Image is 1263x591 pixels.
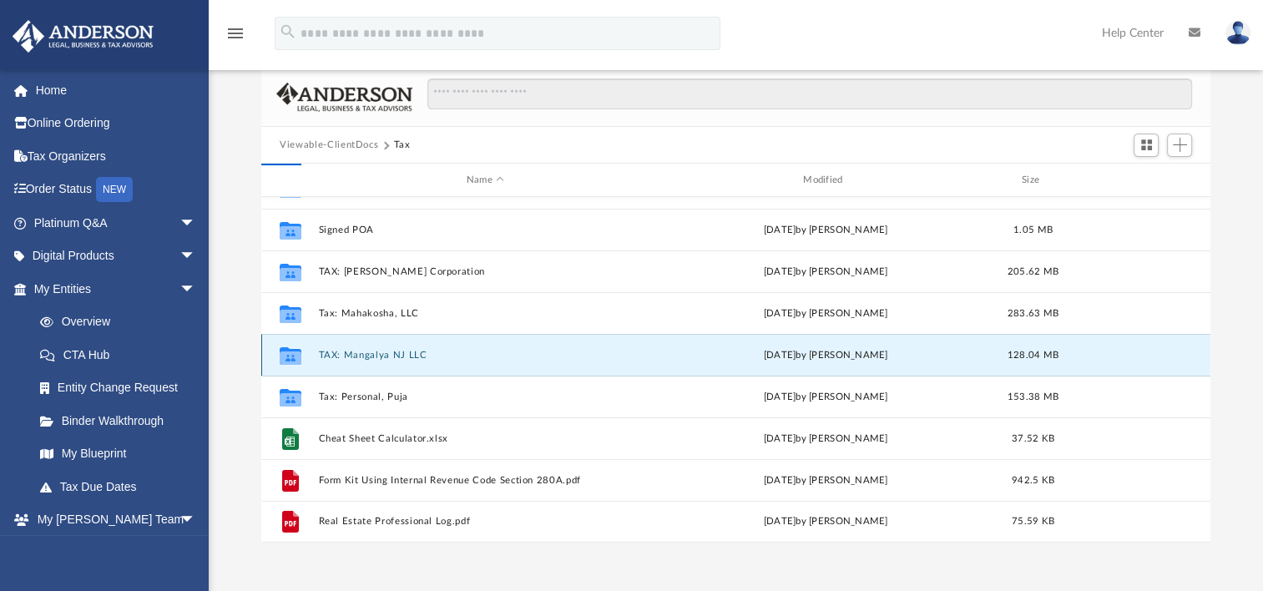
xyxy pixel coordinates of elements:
button: TAX: Mangalya NJ LLC [319,350,652,361]
button: Tax: Mahakosha, LLC [319,308,652,319]
button: Signed POA [319,225,652,235]
a: Home [12,73,221,107]
a: My Blueprint [23,437,213,471]
span: arrow_drop_down [179,206,213,240]
a: Binder Walkthrough [23,404,221,437]
div: Modified [659,173,993,188]
a: Overview [23,306,221,339]
button: Tax [394,138,411,153]
div: grid [261,197,1210,543]
i: menu [225,23,245,43]
button: TAX: [PERSON_NAME] Corporation [319,266,652,277]
div: [DATE] by [PERSON_NAME] [659,348,993,363]
div: id [269,173,311,188]
span: arrow_drop_down [179,240,213,274]
div: id [1074,173,1190,188]
i: search [279,23,297,41]
button: Switch to Grid View [1134,134,1159,157]
input: Search files and folders [427,78,1192,110]
a: menu [225,32,245,43]
a: Tax Organizers [12,139,221,173]
a: My [PERSON_NAME] Teamarrow_drop_down [12,503,213,537]
span: 153.38 MB [1008,392,1058,402]
button: Real Estate Professional Log.pdf [319,516,652,527]
div: NEW [96,177,133,202]
span: 75.59 KB [1012,517,1054,526]
div: [DATE] by [PERSON_NAME] [659,223,993,238]
a: Entity Change Request [23,371,221,405]
a: Order StatusNEW [12,173,221,207]
div: [DATE] by [PERSON_NAME] [659,432,993,447]
span: arrow_drop_down [179,272,213,306]
a: My Entitiesarrow_drop_down [12,272,221,306]
img: User Pic [1225,21,1250,45]
a: Platinum Q&Aarrow_drop_down [12,206,221,240]
div: [DATE] by [PERSON_NAME] [659,390,993,405]
div: [DATE] by [PERSON_NAME] [659,473,993,488]
button: Form Kit Using Internal Revenue Code Section 280A.pdf [319,475,652,486]
span: 37.52 KB [1012,434,1054,443]
a: Digital Productsarrow_drop_down [12,240,221,273]
button: Tax: Personal, Puja [319,391,652,402]
span: 1.05 MB [1013,225,1053,235]
div: Size [1000,173,1067,188]
span: arrow_drop_down [179,503,213,538]
a: CTA Hub [23,338,221,371]
button: Add [1167,134,1192,157]
div: [DATE] by [PERSON_NAME] [659,514,993,529]
div: Name [318,173,652,188]
div: [DATE] by [PERSON_NAME] [659,265,993,280]
a: Tax Due Dates [23,470,221,503]
span: 283.63 MB [1008,309,1058,318]
img: Anderson Advisors Platinum Portal [8,20,159,53]
button: Cheat Sheet Calculator.xlsx [319,433,652,444]
div: [DATE] by [PERSON_NAME] [659,306,993,321]
a: Online Ordering [12,107,221,140]
span: 942.5 KB [1012,476,1054,485]
span: 205.62 MB [1008,267,1058,276]
button: Viewable-ClientDocs [280,138,378,153]
span: 128.04 MB [1008,351,1058,360]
